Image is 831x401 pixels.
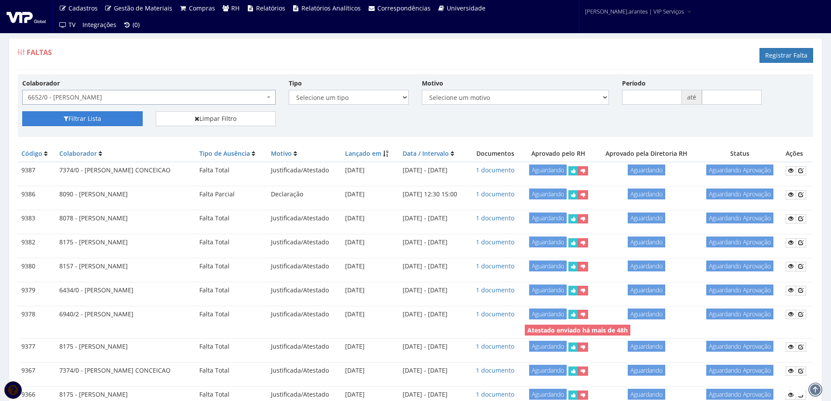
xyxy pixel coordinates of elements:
[18,210,56,227] td: 9383
[82,21,116,29] span: Integrações
[267,306,342,322] td: Justificada/Atestado
[706,212,773,223] span: Aguardando Aprovação
[196,234,267,250] td: Falta Total
[529,284,567,295] span: Aguardando
[189,4,215,12] span: Compras
[267,363,342,379] td: Justificada/Atestado
[529,236,567,247] span: Aguardando
[342,162,399,179] td: [DATE]
[156,111,276,126] a: Limpar Filtro
[628,212,665,223] span: Aguardando
[196,339,267,355] td: Falta Total
[342,282,399,298] td: [DATE]
[342,210,399,227] td: [DATE]
[196,186,267,203] td: Falta Parcial
[18,234,56,250] td: 9382
[120,17,144,33] a: (0)
[476,190,514,198] a: 1 documento
[698,146,782,162] th: Status
[596,146,698,162] th: Aprovado pela Diretoria RH
[301,4,361,12] span: Relatórios Analíticos
[56,234,196,250] td: 8175 - [PERSON_NAME]
[342,306,399,322] td: [DATE]
[529,260,567,271] span: Aguardando
[476,366,514,374] a: 1 documento
[56,363,196,379] td: 7374/0 - [PERSON_NAME] CONCEICAO
[196,306,267,322] td: Falta Total
[527,326,628,334] strong: Atestado enviado há mais de 48h
[267,282,342,298] td: Justificada/Atestado
[289,79,302,88] label: Tipo
[706,365,773,376] span: Aguardando Aprovação
[68,4,98,12] span: Cadastros
[469,146,521,162] th: Documentos
[399,234,469,250] td: [DATE] - [DATE]
[521,146,596,162] th: Aprovado pelo RH
[529,189,567,199] span: Aguardando
[476,390,514,398] a: 1 documento
[403,149,449,158] a: Data / Intervalo
[196,162,267,179] td: Falta Total
[759,48,813,63] a: Registrar Falta
[706,284,773,295] span: Aguardando Aprovação
[399,258,469,274] td: [DATE] - [DATE]
[267,339,342,355] td: Justificada/Atestado
[345,149,381,158] a: Lançado em
[399,162,469,179] td: [DATE] - [DATE]
[56,186,196,203] td: 8090 - [PERSON_NAME]
[79,17,120,33] a: Integrações
[267,258,342,274] td: Justificada/Atestado
[342,339,399,355] td: [DATE]
[267,234,342,250] td: Justificada/Atestado
[55,17,79,33] a: TV
[267,210,342,227] td: Justificada/Atestado
[706,341,773,352] span: Aguardando Aprovação
[199,149,250,158] a: Tipo de Ausência
[422,79,443,88] label: Motivo
[256,4,285,12] span: Relatórios
[399,306,469,322] td: [DATE] - [DATE]
[18,339,56,355] td: 9377
[529,341,567,352] span: Aguardando
[22,79,60,88] label: Colaborador
[529,212,567,223] span: Aguardando
[399,282,469,298] td: [DATE] - [DATE]
[18,282,56,298] td: 9379
[476,238,514,246] a: 1 documento
[196,210,267,227] td: Falta Total
[399,363,469,379] td: [DATE] - [DATE]
[196,363,267,379] td: Falta Total
[342,186,399,203] td: [DATE]
[28,93,265,102] span: 6652/0 - MARCIO KICHILESKI
[628,260,665,271] span: Aguardando
[196,282,267,298] td: Falta Total
[529,308,567,319] span: Aguardando
[682,90,702,105] span: até
[476,310,514,318] a: 1 documento
[706,260,773,271] span: Aguardando Aprovação
[18,306,56,322] td: 9378
[529,365,567,376] span: Aguardando
[59,149,97,158] a: Colaborador
[56,339,196,355] td: 8175 - [PERSON_NAME]
[622,79,646,88] label: Período
[399,210,469,227] td: [DATE] - [DATE]
[628,308,665,319] span: Aguardando
[18,186,56,203] td: 9386
[7,10,46,23] img: logo
[476,286,514,294] a: 1 documento
[22,111,143,126] button: Filtrar Lista
[133,21,140,29] span: (0)
[476,262,514,270] a: 1 documento
[267,162,342,179] td: Justificada/Atestado
[476,214,514,222] a: 1 documento
[56,210,196,227] td: 8078 - [PERSON_NAME]
[706,308,773,319] span: Aguardando Aprovação
[628,389,665,400] span: Aguardando
[628,341,665,352] span: Aguardando
[18,258,56,274] td: 9380
[114,4,172,12] span: Gestão de Materiais
[529,165,567,175] span: Aguardando
[476,342,514,350] a: 1 documento
[628,165,665,175] span: Aguardando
